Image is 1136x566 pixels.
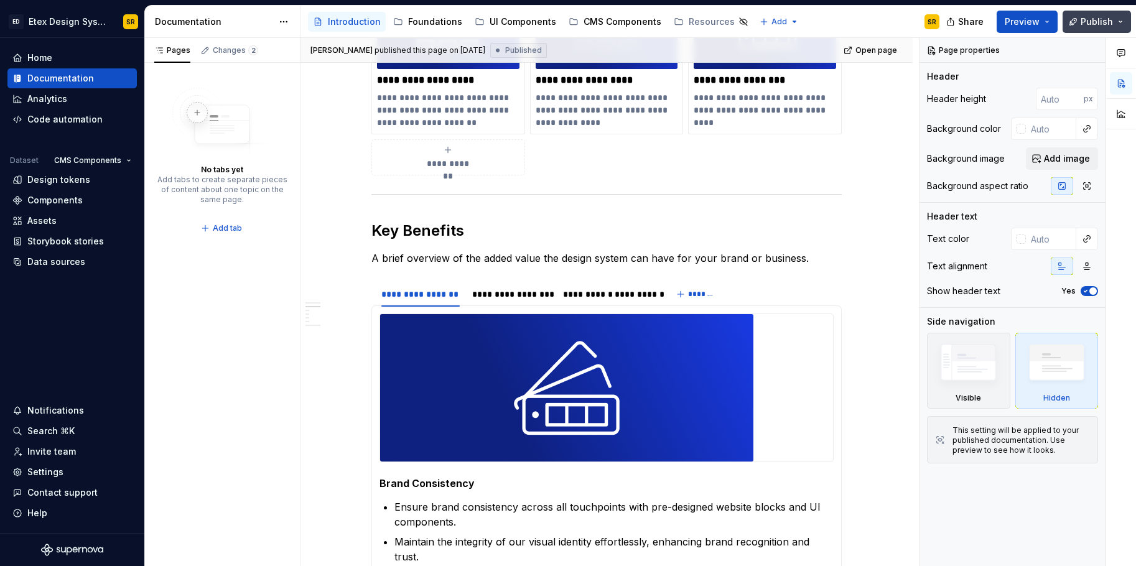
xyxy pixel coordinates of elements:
[669,12,753,32] a: Resources
[394,534,834,564] p: Maintain the integrity of our visual identity effortlessly, enhancing brand recognition and trust.
[126,17,135,27] div: SR
[27,194,83,206] div: Components
[27,486,98,499] div: Contact support
[375,45,485,55] div: published this page on [DATE]
[7,252,137,272] a: Data sources
[927,333,1010,409] div: Visible
[584,16,661,28] div: CMS Components
[490,16,556,28] div: UI Components
[756,13,803,30] button: Add
[213,45,258,55] div: Changes
[27,425,75,437] div: Search ⌘K
[927,152,1005,165] div: Background image
[9,14,24,29] div: ED
[997,11,1058,33] button: Preview
[7,170,137,190] a: Design tokens
[7,211,137,231] a: Assets
[840,42,903,59] a: Open page
[7,68,137,88] a: Documentation
[379,313,834,564] section-item: Brand Consistency
[7,442,137,462] a: Invite team
[27,72,94,85] div: Documentation
[7,48,137,68] a: Home
[927,180,1028,192] div: Background aspect ratio
[1026,147,1098,170] button: Add image
[1084,94,1093,104] p: px
[154,45,190,55] div: Pages
[213,223,242,233] span: Add tab
[927,315,995,328] div: Side navigation
[7,503,137,523] button: Help
[197,220,248,237] button: Add tab
[927,260,987,272] div: Text alignment
[27,113,103,126] div: Code automation
[308,12,386,32] a: Introduction
[564,12,666,32] a: CMS Components
[1026,118,1076,140] input: Auto
[27,404,84,417] div: Notifications
[27,235,104,248] div: Storybook stories
[927,285,1000,297] div: Show header text
[380,314,753,462] img: a4c23bf0-3805-44df-8be5-67c19502f942.png
[928,17,936,27] div: SR
[7,231,137,251] a: Storybook stories
[308,9,753,34] div: Page tree
[27,256,85,268] div: Data sources
[379,477,834,489] h5: Brand Consistency
[7,462,137,482] a: Settings
[940,11,992,33] button: Share
[27,507,47,519] div: Help
[1061,286,1076,296] label: Yes
[27,174,90,186] div: Design tokens
[1043,393,1070,403] div: Hidden
[7,421,137,441] button: Search ⌘K
[927,123,1001,135] div: Background color
[505,45,542,55] span: Published
[388,12,467,32] a: Foundations
[157,175,287,205] div: Add tabs to create separate pieces of content about one topic on the same page.
[1036,88,1084,110] input: Auto
[952,425,1090,455] div: This setting will be applied to your published documentation. Use preview to see how it looks.
[328,16,381,28] div: Introduction
[927,233,969,245] div: Text color
[1044,152,1090,165] span: Add image
[1005,16,1040,28] span: Preview
[1063,11,1131,33] button: Publish
[27,215,57,227] div: Assets
[27,52,52,64] div: Home
[689,16,735,28] div: Resources
[49,152,137,169] button: CMS Components
[371,251,842,266] p: A brief overview of the added value the design system can have for your brand or business.
[7,89,137,109] a: Analytics
[855,45,897,55] span: Open page
[310,45,373,55] span: [PERSON_NAME]
[1015,333,1099,409] div: Hidden
[927,210,977,223] div: Header text
[956,393,981,403] div: Visible
[2,8,142,35] button: EDEtex Design SystemSR
[958,16,984,28] span: Share
[7,190,137,210] a: Components
[29,16,108,28] div: Etex Design System
[408,16,462,28] div: Foundations
[7,483,137,503] button: Contact support
[394,499,834,529] p: Ensure brand consistency across all touchpoints with pre-designed website blocks and UI components.
[41,544,103,556] svg: Supernova Logo
[7,401,137,420] button: Notifications
[201,165,243,175] div: No tabs yet
[1081,16,1113,28] span: Publish
[27,445,76,458] div: Invite team
[771,17,787,27] span: Add
[470,12,561,32] a: UI Components
[371,221,842,241] h2: Key Benefits
[248,45,258,55] span: 2
[1026,228,1076,250] input: Auto
[27,93,67,105] div: Analytics
[10,155,39,165] div: Dataset
[927,93,986,105] div: Header height
[927,70,959,83] div: Header
[54,155,121,165] span: CMS Components
[27,466,63,478] div: Settings
[155,16,272,28] div: Documentation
